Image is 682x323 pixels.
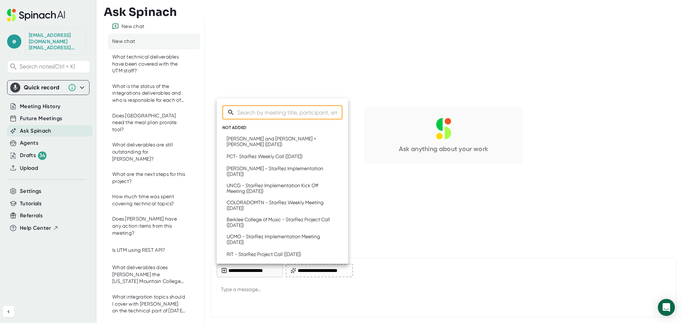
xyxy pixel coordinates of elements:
[227,183,331,194] div: UNCG - StarRez Implementation Kick Off Meeting ([DATE])
[222,125,342,130] div: NOT ADDED
[222,105,342,119] div: Search meetings
[227,166,331,177] div: [PERSON_NAME] - StarRez Implementation ([DATE])
[658,299,675,316] div: Open Intercom Messenger
[227,217,331,228] div: Berklee College of Music - StarRez Project Call ([DATE])
[227,154,303,159] div: PCT- StarRez Weekly Call ([DATE])
[237,105,342,119] input: Search by meeting title, participant, email, or domain
[227,234,331,245] div: UCMO - StarRez Implementation Meeting ([DATE])
[227,136,331,147] div: [PERSON_NAME] and [PERSON_NAME] + [PERSON_NAME] ([DATE])
[227,251,301,257] div: RIT - StarRez Project Call ([DATE])
[227,200,331,211] div: COLORADOMTN - StarRez Weekly Meeting ([DATE])
[227,263,331,275] div: [PERSON_NAME] for BSU Generic Tables:) ([DATE])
